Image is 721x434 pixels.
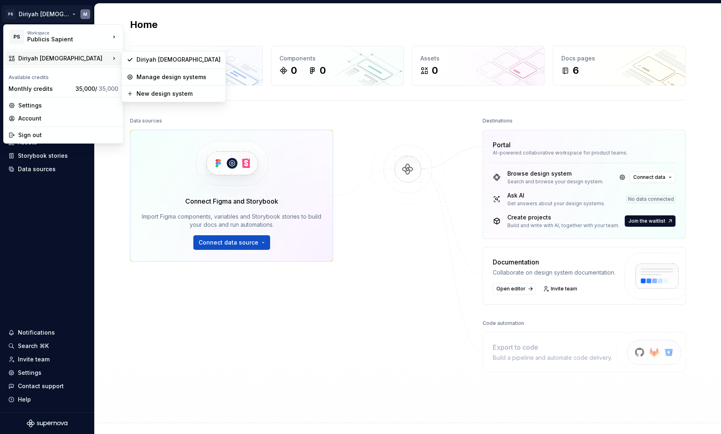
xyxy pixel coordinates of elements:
[27,30,110,35] div: Workspace
[18,101,118,110] div: Settings
[5,69,121,82] div: Available credits
[18,114,118,122] div: Account
[136,56,221,64] div: Diriyah [DEMOGRAPHIC_DATA]
[9,30,24,44] div: PS
[136,73,221,81] div: Manage design systems
[76,85,118,92] span: 35,000 /
[136,90,221,98] div: New design system
[99,85,118,92] span: 35,000
[18,131,118,139] div: Sign out
[9,85,72,93] div: Monthly credits
[27,35,96,43] div: Publicis Sapient
[18,54,110,62] div: Diriyah [DEMOGRAPHIC_DATA]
